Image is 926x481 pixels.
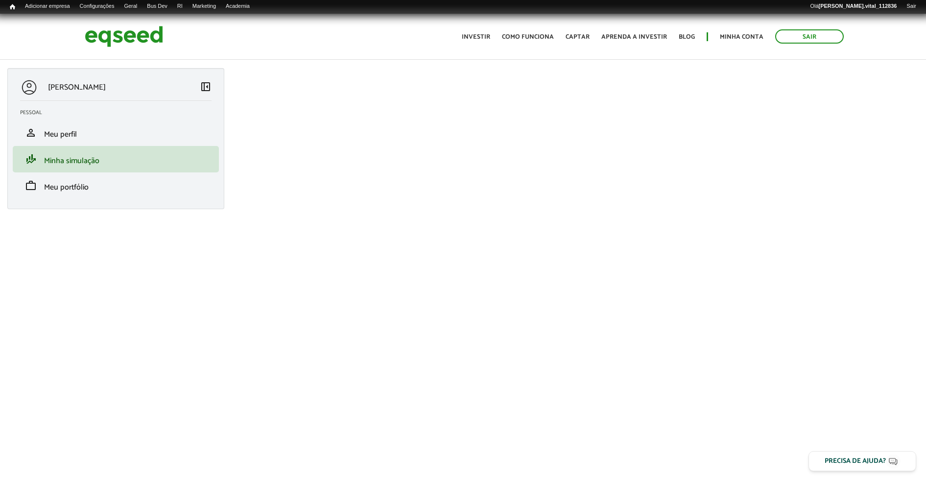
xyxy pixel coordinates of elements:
[25,153,37,165] span: finance_mode
[200,81,212,93] span: left_panel_close
[142,2,172,10] a: Bus Dev
[13,120,219,146] li: Meu perfil
[566,34,590,40] a: Captar
[221,2,255,10] a: Academia
[20,180,212,192] a: workMeu portfólio
[775,29,844,44] a: Sair
[119,2,142,10] a: Geral
[44,154,99,168] span: Minha simulação
[502,34,554,40] a: Como funciona
[819,3,897,9] strong: [PERSON_NAME].vital_112836
[13,172,219,199] li: Meu portfólio
[44,181,89,194] span: Meu portfólio
[25,180,37,192] span: work
[25,127,37,139] span: person
[20,2,75,10] a: Adicionar empresa
[20,153,212,165] a: finance_modeMinha simulação
[462,34,490,40] a: Investir
[200,81,212,95] a: Colapsar menu
[805,2,902,10] a: Olá[PERSON_NAME].vital_112836
[48,83,106,92] p: [PERSON_NAME]
[902,2,921,10] a: Sair
[601,34,667,40] a: Aprenda a investir
[20,110,219,116] h2: Pessoal
[720,34,763,40] a: Minha conta
[44,128,77,141] span: Meu perfil
[172,2,188,10] a: RI
[10,3,15,10] span: Início
[679,34,695,40] a: Blog
[188,2,221,10] a: Marketing
[20,127,212,139] a: personMeu perfil
[75,2,119,10] a: Configurações
[13,146,219,172] li: Minha simulação
[85,24,163,49] img: EqSeed
[5,2,20,12] a: Início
